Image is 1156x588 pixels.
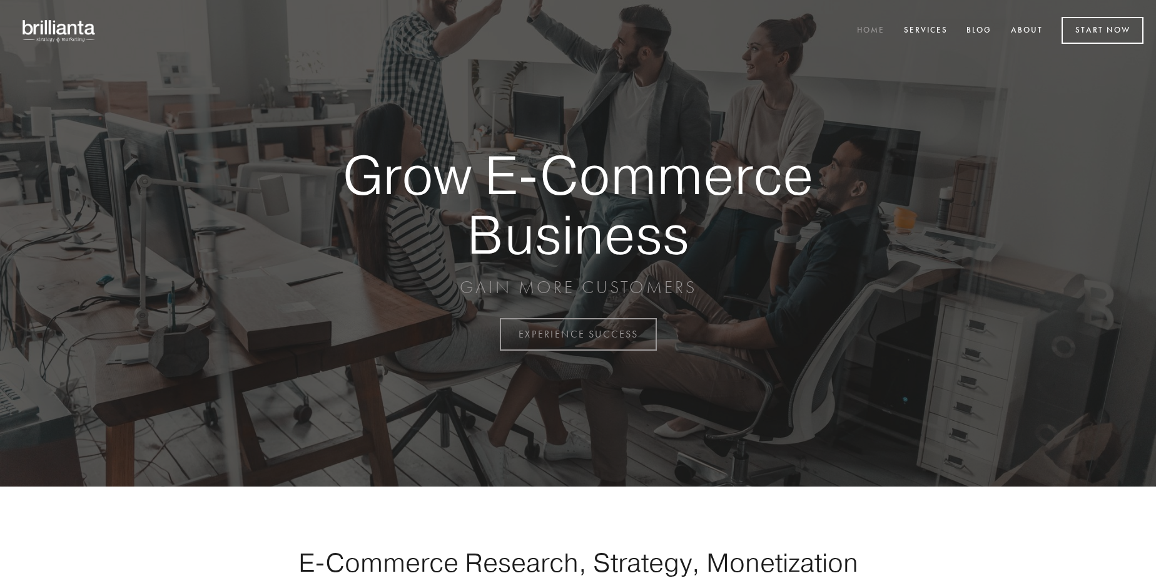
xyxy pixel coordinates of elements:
strong: Grow E-Commerce Business [299,145,857,264]
a: About [1003,21,1051,41]
h1: E-Commerce Research, Strategy, Monetization [259,547,897,578]
a: Services [896,21,956,41]
a: Start Now [1062,17,1143,44]
img: brillianta - research, strategy, marketing [13,13,106,49]
a: Home [849,21,893,41]
a: Blog [958,21,1000,41]
a: EXPERIENCE SUCCESS [500,318,657,351]
p: GAIN MORE CUSTOMERS [299,276,857,299]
